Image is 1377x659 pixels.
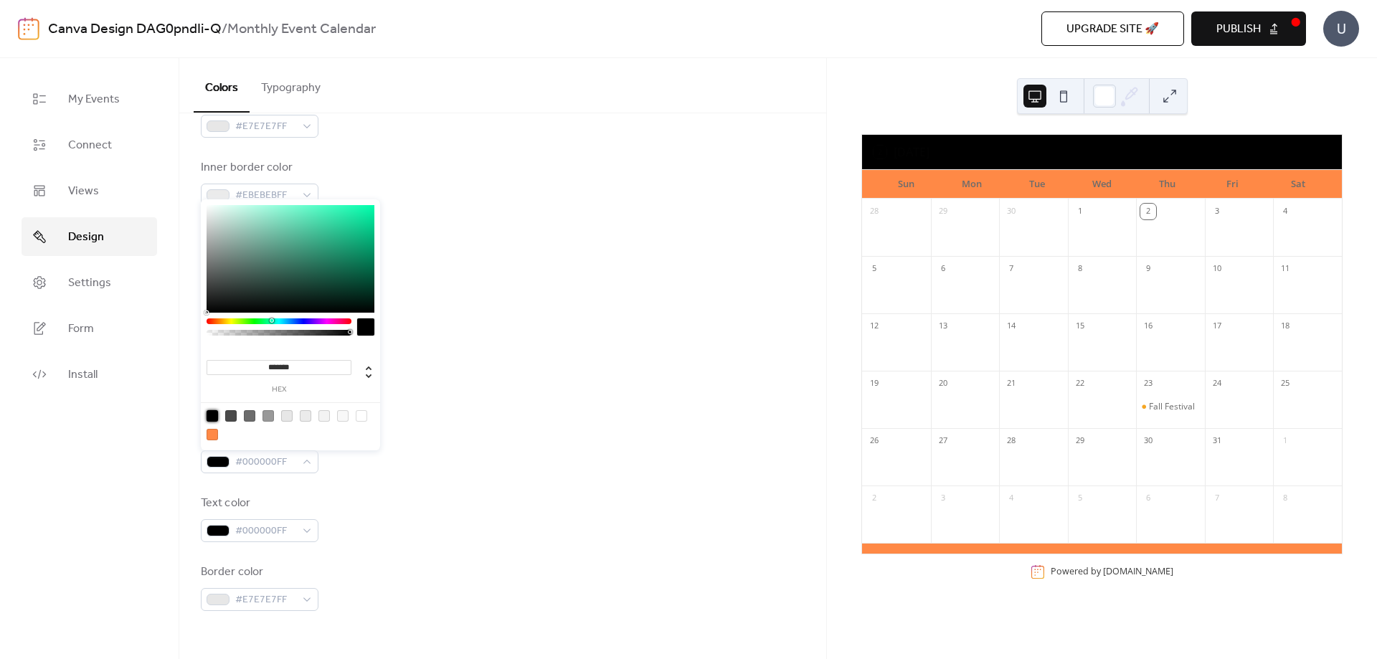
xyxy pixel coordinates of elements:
div: 18 [1277,318,1293,334]
div: 22 [1072,376,1088,392]
div: 26 [866,433,882,449]
div: 4 [1277,204,1293,219]
div: 10 [1209,261,1225,277]
img: logo [18,17,39,40]
div: U [1323,11,1359,47]
span: Settings [68,275,111,292]
a: Connect [22,125,157,164]
div: rgb(153, 153, 153) [262,410,274,422]
span: #E7E7E7FF [235,592,295,609]
button: Upgrade site 🚀 [1041,11,1184,46]
div: 4 [1003,490,1019,506]
div: [DATE] [978,143,1014,161]
span: Form [68,321,94,338]
div: rgb(235, 235, 235) [300,410,311,422]
div: 3 [1209,204,1225,219]
div: Mon [939,170,1004,199]
span: Upgrade site 🚀 [1066,21,1159,38]
div: Sun [874,170,939,199]
div: 29 [1072,433,1088,449]
span: Design [68,229,104,246]
div: 23 [1140,376,1156,392]
button: Publish [1191,11,1306,46]
a: Install [22,355,157,394]
div: rgb(231, 231, 231) [281,410,293,422]
div: Fri [1200,170,1265,199]
a: Design [22,217,157,256]
div: 5 [1072,490,1088,506]
div: Tue [1004,170,1069,199]
span: #000000FF [235,454,295,471]
div: 8 [1072,261,1088,277]
div: 16 [1140,318,1156,334]
label: hex [207,386,351,394]
div: 3 [935,490,951,506]
div: 15 [1072,318,1088,334]
button: Colors [194,58,250,113]
div: 25 [1277,376,1293,392]
div: 12 [866,318,882,334]
div: 11 [1277,261,1293,277]
button: Typography [250,58,332,111]
div: 7 [1209,490,1225,506]
div: 7 [1003,261,1019,277]
div: Sat [1265,170,1330,199]
b: / [222,16,227,43]
div: Inner border color [201,159,316,176]
div: rgb(0, 0, 0) [207,410,218,422]
div: 6 [1140,490,1156,506]
div: 13 [935,318,951,334]
div: 27 [935,433,951,449]
div: rgb(243, 243, 243) [318,410,330,422]
a: Views [22,171,157,210]
div: Thu [1135,170,1200,199]
div: 24 [1209,376,1225,392]
div: rgb(74, 74, 74) [225,410,237,422]
div: 9 [1140,261,1156,277]
div: 20 [935,376,951,392]
div: 28 [1003,433,1019,449]
span: #000000FF [235,523,295,540]
div: 5 [866,261,882,277]
div: 17 [1209,318,1225,334]
div: Wed [1069,170,1135,199]
div: rgb(108, 108, 108) [244,410,255,422]
div: Text color [201,495,316,512]
div: 19 [866,376,882,392]
span: Connect [68,137,112,154]
span: Publish [1216,21,1261,38]
span: #E7E7E7FF [235,118,295,136]
div: 30 [1140,433,1156,449]
div: 31 [1209,433,1225,449]
div: Border color [201,564,316,581]
span: Install [68,366,98,384]
a: [DOMAIN_NAME] [1103,565,1173,577]
a: Canva Design DAG0pndIi-Q [48,16,222,43]
div: 6 [935,261,951,277]
div: rgb(248, 248, 248) [337,410,349,422]
div: 1 [1072,204,1088,219]
a: Form [22,309,157,348]
a: My Events [22,80,157,118]
div: 28 [866,204,882,219]
div: 1 [1277,433,1293,449]
span: Views [68,183,99,200]
div: 29 [935,204,951,219]
div: Fall Festival [1136,401,1205,412]
div: Powered by [1051,565,1173,577]
div: 30 [1003,204,1019,219]
b: Monthly Event Calendar [227,16,376,43]
div: 21 [1003,376,1019,392]
div: 14 [1003,318,1019,334]
span: My Events [68,91,120,108]
span: #EBEBEBFF [235,187,295,204]
div: 2 [866,490,882,506]
div: 8 [1277,490,1293,506]
a: Settings [22,263,157,302]
div: rgb(255, 137, 70) [207,429,218,440]
div: 2 [1140,204,1156,219]
div: rgb(255, 255, 255) [356,410,367,422]
div: Fall Festival [1149,401,1195,412]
